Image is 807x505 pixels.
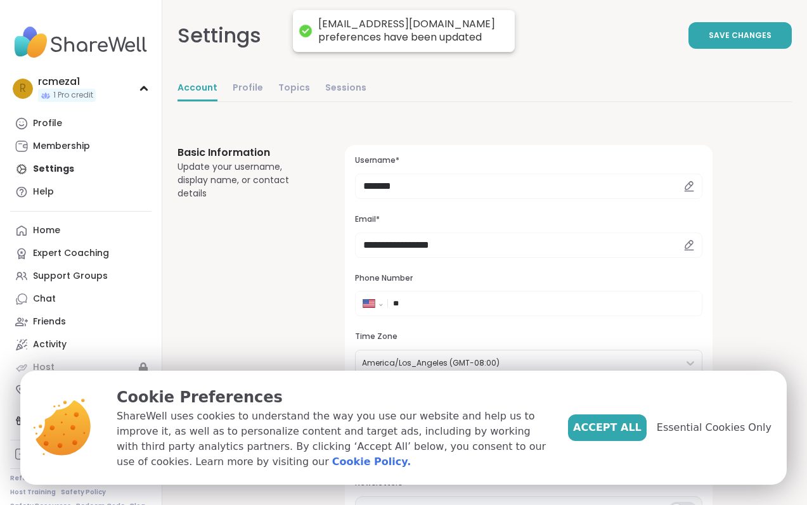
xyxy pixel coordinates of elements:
img: ShareWell Nav Logo [10,20,152,65]
a: Activity [10,333,152,356]
div: rcmeza1 [38,75,96,89]
a: Cookie Policy. [332,454,411,470]
span: Essential Cookies Only [657,420,771,435]
a: Profile [10,112,152,135]
div: Host [33,361,55,374]
p: ShareWell uses cookies to understand the way you use our website and help us to improve it, as we... [117,409,548,470]
a: Host Training [10,488,56,497]
a: Home [10,219,152,242]
span: Accept All [573,420,642,435]
div: Home [33,224,60,237]
a: Chat [10,288,152,310]
a: Friends [10,310,152,333]
a: Help [10,181,152,203]
a: Topics [278,76,310,101]
div: Help [33,186,54,198]
span: Save Changes [709,30,771,41]
div: Activity [33,338,67,351]
h3: Phone Number [355,273,702,284]
div: [EMAIL_ADDRESS][DOMAIN_NAME] preferences have been updated [318,18,502,44]
h3: Time Zone [355,331,702,342]
a: Host [10,356,152,379]
div: Membership [33,140,90,153]
div: Friends [33,316,66,328]
span: 1 Pro credit [53,90,93,101]
a: Safety Policy [61,488,106,497]
h3: Email* [355,214,702,225]
a: Account [178,76,217,101]
div: Expert Coaching [33,247,109,260]
a: Profile [233,76,263,101]
div: Chat [33,293,56,305]
div: Update your username, display name, or contact details [178,160,314,200]
span: r [20,80,26,97]
h3: Basic Information [178,145,314,160]
a: Expert Coaching [10,242,152,265]
p: Cookie Preferences [117,386,548,409]
a: Support Groups [10,265,152,288]
h3: Username* [355,155,702,166]
button: Save Changes [688,22,792,49]
a: Membership [10,135,152,158]
div: Profile [33,117,62,130]
div: Support Groups [33,270,108,283]
div: Settings [178,20,261,51]
button: Accept All [568,414,647,441]
a: Sessions [325,76,366,101]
